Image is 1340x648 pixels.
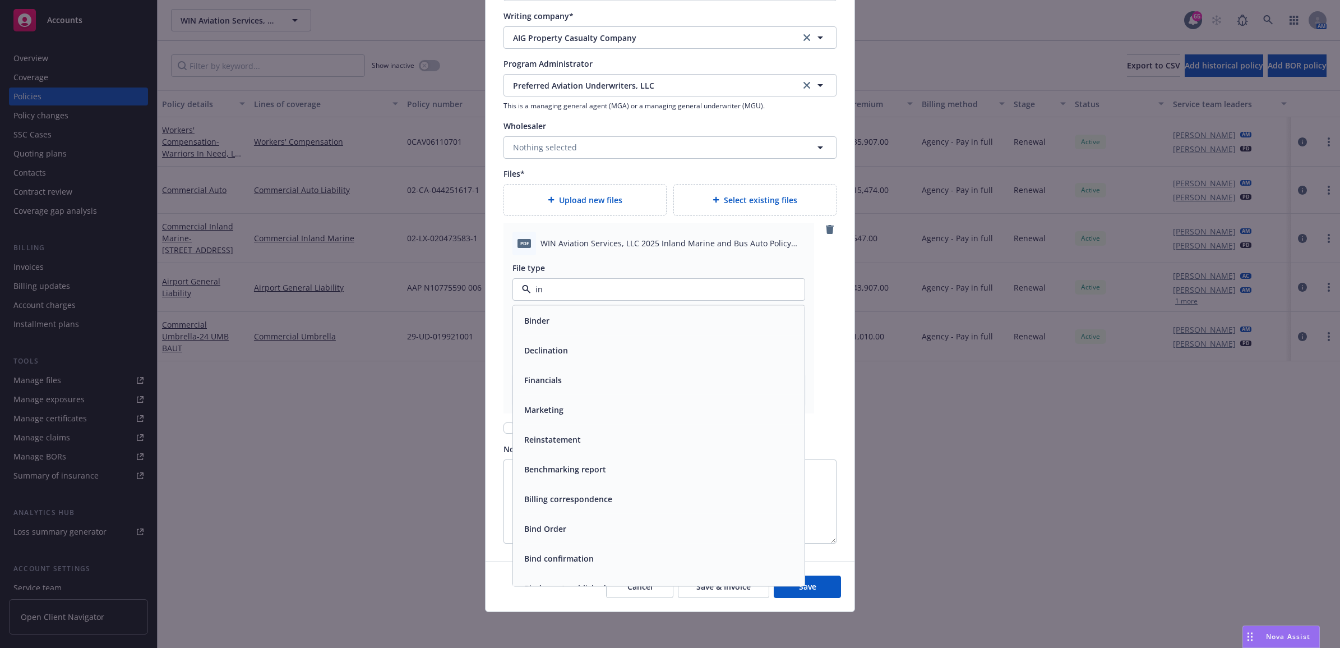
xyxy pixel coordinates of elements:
[512,263,545,273] span: File type
[524,582,606,594] button: Binder not-published
[513,141,577,153] span: Nothing selected
[503,121,546,131] span: Wholesaler
[724,194,797,206] span: Select existing files
[524,463,606,475] button: Benchmarking report
[524,314,549,326] button: Binder
[513,80,783,91] span: Preferred Aviation Underwriters, LLC
[517,239,531,247] span: pdf
[800,79,814,92] a: clear selection
[1266,632,1310,641] span: Nova Assist
[627,581,653,592] span: Cancel
[774,576,841,598] button: Save
[696,581,751,592] span: Save & Invoice
[503,26,837,49] button: AIG Property Casualty Companyclear selection
[503,444,526,454] span: Notes
[678,576,769,598] button: Save & Invoice
[524,433,581,445] button: Reinstatement
[673,184,837,216] div: Select existing files
[606,576,673,598] button: Cancel
[524,552,594,564] button: Bind confirmation
[513,32,783,44] span: AIG Property Casualty Company
[524,493,612,504] button: Billing correspondence
[800,31,814,44] a: clear selection
[540,237,805,249] span: WIN Aviation Services, LLC 2025 Inland Marine and Bus Auto Policy Invoice.pdf
[823,223,837,236] a: remove
[503,136,837,159] button: Nothing selected
[503,184,667,216] div: Upload new files
[503,11,574,21] span: Writing company*
[799,581,816,592] span: Save
[1243,626,1257,647] div: Drag to move
[503,74,837,96] button: Preferred Aviation Underwriters, LLCclear selection
[524,403,563,415] button: Marketing
[524,374,562,385] button: Financials
[524,344,568,356] button: Declination
[524,522,566,534] button: Bind Order
[503,58,593,69] span: Program Administrator
[1242,626,1320,648] button: Nova Assist
[503,168,525,179] span: Files*
[531,283,782,295] input: Filter by keyword
[559,194,622,206] span: Upload new files
[503,101,837,111] span: This is a managing general agent (MGA) or a managing general underwriter (MGU).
